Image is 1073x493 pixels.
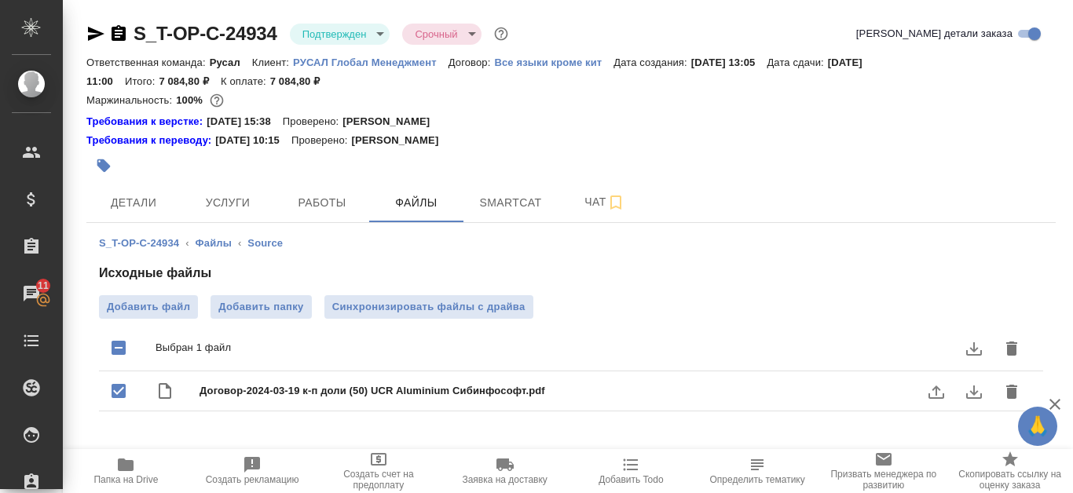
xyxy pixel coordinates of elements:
button: Скопировать ссылку для ЯМессенджера [86,24,105,43]
p: [DATE] 13:05 [691,57,767,68]
label: uploadFile [917,373,955,411]
button: Чтобы определение сработало, загрузи исходные файлы на странице "файлы" и привяжи проект в SmartCat [694,449,821,493]
p: 100% [176,94,207,106]
p: [DATE] 15:38 [207,114,283,130]
svg: Подписаться [606,193,625,212]
p: Проверено: [291,133,352,148]
button: Срочный [410,27,462,41]
button: delete [993,373,1031,411]
button: Синхронизировать файлы с драйва [324,295,533,319]
span: Файлы [379,193,454,213]
a: Требования к переводу: [86,133,215,148]
span: Услуги [190,193,266,213]
div: Подтвержден [402,24,481,45]
p: Дата создания: [613,57,690,68]
p: 7 084,80 ₽ [270,75,332,87]
button: delete [993,330,1031,367]
h4: Исходные файлы [99,264,1043,283]
a: S_T-OP-C-24934 [134,23,277,44]
a: РУСАЛ Глобал Менеджмент [293,55,449,68]
p: Ответственная команда: [86,57,210,68]
span: Добавить папку [218,299,303,315]
p: РУСАЛ Глобал Менеджмент [293,57,449,68]
button: download [955,330,993,367]
button: Добавить тэг [86,148,121,183]
p: 7 084,80 ₽ [159,75,221,87]
li: ‹ [238,236,241,251]
a: Source [247,237,283,249]
li: ‹ [185,236,189,251]
span: Синхронизировать файлы с драйва [332,299,526,315]
span: [PERSON_NAME] детали заказа [856,26,1013,42]
p: [PERSON_NAME] [351,133,450,148]
a: 11 [4,274,59,313]
a: Файлы [196,237,232,249]
p: [DATE] 10:15 [215,133,291,148]
span: 🙏 [1024,410,1051,443]
div: Нажми, чтобы открыть папку с инструкцией [86,133,215,148]
button: download [955,373,993,411]
p: [PERSON_NAME] [342,114,441,130]
button: 0.00 RUB; [207,90,227,111]
div: Подтвержден [290,24,390,45]
a: Требования к верстке: [86,114,207,130]
p: Клиент: [252,57,293,68]
span: Детали [96,193,171,213]
p: Дата сдачи: [767,57,827,68]
button: Добавить папку [211,295,311,319]
p: Выбран 1 файл [156,340,1005,356]
p: Маржинальность: [86,94,176,106]
p: Договор: [449,57,495,68]
a: S_T-OP-C-24934 [99,237,179,249]
a: Все языки кроме кит [494,55,613,68]
p: Русал [210,57,252,68]
nav: breadcrumb [99,236,1043,251]
span: Договор-2024-03-19 к-п доли (50) UCR Aluminium Сибинфософт.pdf [200,383,1005,399]
p: Проверено: [283,114,343,130]
span: Чат [567,192,643,212]
div: Нажми, чтобы открыть папку с инструкцией [86,114,207,130]
span: Работы [284,193,360,213]
button: Доп статусы указывают на важность/срочность заказа [491,24,511,44]
button: 🙏 [1018,407,1057,446]
span: 11 [28,278,58,294]
p: Итого: [125,75,159,87]
span: Добавить файл [107,299,190,315]
p: К оплате: [221,75,270,87]
button: Скопировать ссылку [109,24,128,43]
p: Все языки кроме кит [494,57,613,68]
span: Smartcat [473,193,548,213]
label: Добавить файл [99,295,198,319]
button: Подтвержден [298,27,372,41]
